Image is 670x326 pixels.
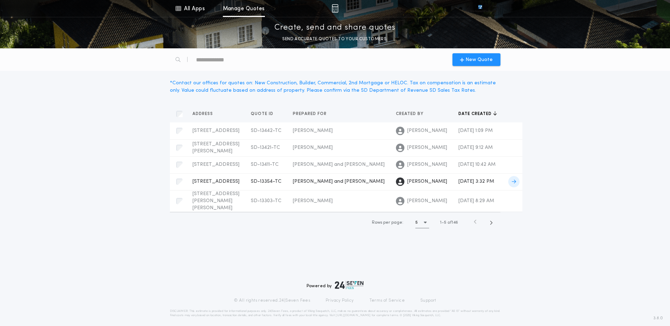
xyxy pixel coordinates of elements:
span: Rows per page: [372,221,403,225]
a: Support [420,298,436,303]
span: New Quote [466,56,493,64]
span: Date created [458,111,493,117]
p: Create, send and share quotes [274,22,396,34]
p: SEND ACCURATE QUOTES TO YOUR CUSTOMERS. [282,36,387,43]
button: Quote ID [251,110,279,117]
span: [STREET_ADDRESS] [192,179,239,184]
img: logo [335,281,364,289]
span: Created by [396,111,425,117]
button: Address [192,110,218,117]
button: Date created [458,110,497,117]
span: [STREET_ADDRESS] [192,162,239,167]
span: 1 [440,221,441,225]
span: [PERSON_NAME] [407,144,447,151]
span: [STREET_ADDRESS][PERSON_NAME] [192,141,239,154]
span: [DATE] 3:32 PM [458,179,494,184]
button: 5 [415,217,429,228]
h1: 5 [415,219,418,226]
div: Powered by [307,281,364,289]
p: DISCLAIMER: This estimate is provided for informational purposes only. 24|Seven Fees, a product o... [170,309,500,318]
span: SD-13442-TC [251,128,281,133]
img: vs-icon [465,5,495,12]
span: [DATE] 10:42 AM [458,162,496,167]
span: [PERSON_NAME] [407,198,447,205]
span: Address [192,111,214,117]
span: of 146 [447,219,458,226]
span: Prepared for [293,111,328,117]
button: New Quote [452,53,500,66]
a: Privacy Policy [326,298,354,303]
span: [PERSON_NAME] [293,145,333,150]
a: [URL][DOMAIN_NAME] [336,314,370,317]
span: [DATE] 8:29 AM [458,198,494,204]
span: SD-13421-TC [251,145,280,150]
span: [PERSON_NAME] [407,178,447,185]
span: [STREET_ADDRESS] [192,128,239,133]
span: 3.8.0 [653,315,663,321]
img: img [332,4,338,13]
span: [PERSON_NAME] [293,128,333,133]
span: SD-13354-TC [251,179,281,184]
span: [STREET_ADDRESS][PERSON_NAME][PERSON_NAME] [192,191,239,211]
span: [PERSON_NAME] [293,198,333,204]
span: SD-13411-TC [251,162,279,167]
span: [PERSON_NAME] [407,127,447,134]
p: © All rights reserved. 24|Seven Fees [234,298,310,303]
span: [DATE] 1:09 PM [458,128,493,133]
a: Terms of Service [369,298,405,303]
span: [DATE] 9:12 AM [458,145,493,150]
span: [PERSON_NAME] and [PERSON_NAME] [293,162,385,167]
div: * Contact our offices for quotes on: New Construction, Builder, Commercial, 2nd Mortgage or HELOC... [170,79,500,94]
span: [PERSON_NAME] and [PERSON_NAME] [293,179,385,184]
button: Created by [396,110,429,117]
span: [PERSON_NAME] [407,161,447,168]
span: Quote ID [251,111,275,117]
span: SD-13303-TC [251,198,281,204]
span: 5 [444,221,446,225]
